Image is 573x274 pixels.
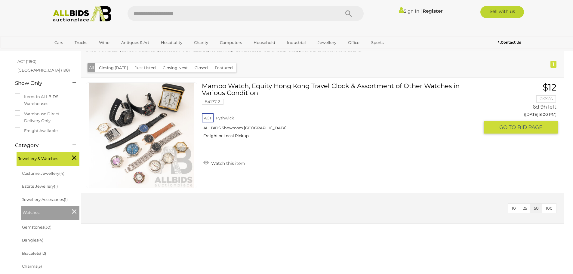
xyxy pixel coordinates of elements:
button: 10 [508,204,519,213]
span: 25 [523,206,527,211]
a: Charity [190,38,212,48]
span: GO TO [499,124,517,131]
a: Charms(3) [22,264,42,269]
a: Mambo Watch, Equity Hong Kong Travel Clock & Assortment of Other Watches in Various Condition 541... [206,82,479,143]
a: Estate Jewellery(1) [22,184,58,189]
button: All [88,63,96,72]
span: (1) [54,184,58,189]
a: Cars [51,38,67,48]
a: Contact Us [498,39,522,46]
button: 100 [542,204,556,213]
span: 50 [534,206,539,211]
a: [GEOGRAPHIC_DATA] (198) [17,68,70,72]
a: Watch this item [202,158,247,167]
a: Industrial [283,38,310,48]
b: Contact Us [498,40,521,45]
span: BID PAGE [517,124,542,131]
button: Closed [191,63,211,72]
label: Freight Available [15,127,58,134]
a: $12 GK1956 6d 9h left ([DATE] 8:00 PM) GO TOBID PAGE [488,82,558,134]
span: | [420,8,422,14]
span: (4) [59,171,64,176]
div: 1 [550,61,556,68]
a: Register [423,8,442,14]
a: Wine [95,38,113,48]
a: Office [344,38,363,48]
button: Search [334,6,364,21]
a: Household [250,38,279,48]
a: Antiques & Art [117,38,153,48]
span: (3) [37,264,42,269]
button: 50 [530,204,542,213]
a: Sign In [399,8,419,14]
a: Bracelets(12) [22,251,46,256]
span: 10 [512,206,516,211]
span: Watches [23,208,68,216]
a: Trucks [71,38,91,48]
a: Hospitality [157,38,186,48]
span: Watch this item [210,161,245,166]
span: 100 [546,206,553,211]
span: (4) [38,238,43,242]
a: Sports [367,38,387,48]
a: Bangles(4) [22,238,43,242]
span: (12) [40,251,46,256]
img: 54177-2c.JPG [89,83,194,188]
span: (30) [44,225,51,229]
label: Items in ALLBIDS Warehouses [15,93,75,107]
button: Closing Next [159,63,191,72]
button: 25 [519,204,531,213]
a: Jewellery Accessories(1) [22,197,68,202]
button: Just Listed [131,63,159,72]
a: Computers [216,38,246,48]
button: Closing [DATE] [95,63,131,72]
a: ACT (1190) [17,59,36,64]
h4: Show Only [15,80,63,86]
span: (1) [64,197,68,202]
a: Sell with us [480,6,524,18]
h4: Category [15,143,63,148]
span: $12 [543,82,556,93]
a: Gemstones(30) [22,225,51,229]
button: GO TOBID PAGE [484,121,558,134]
a: [GEOGRAPHIC_DATA] [51,48,101,57]
span: Jewellery & Watches [18,154,63,162]
a: Jewellery [314,38,340,48]
img: Allbids.com.au [50,6,115,23]
a: Costume Jewellery(4) [22,171,64,176]
button: Featured [211,63,236,72]
label: Warehouse Direct - Delivery Only [15,110,75,125]
h4: Location [15,46,63,51]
